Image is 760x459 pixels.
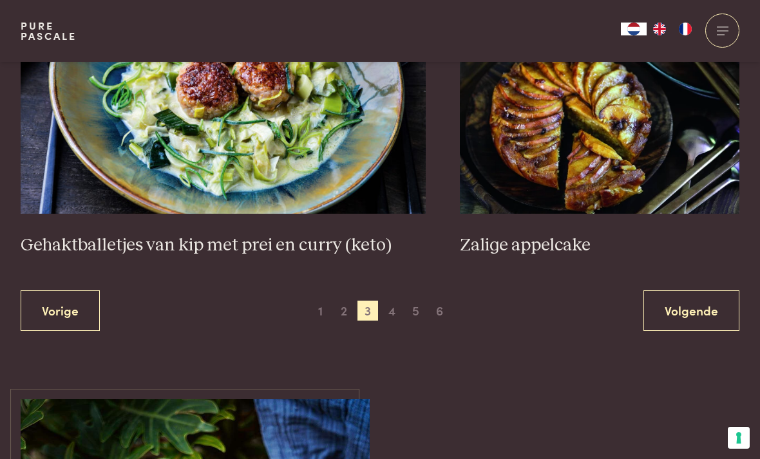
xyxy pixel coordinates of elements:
[621,23,698,35] aside: Language selected: Nederlands
[357,301,378,321] span: 3
[643,290,739,331] a: Volgende
[647,23,672,35] a: EN
[728,427,750,449] button: Uw voorkeuren voor toestemming voor trackingtechnologieën
[621,23,647,35] div: Language
[406,301,426,321] span: 5
[21,234,426,257] h3: Gehaktballetjes van kip met prei en curry (keto)
[647,23,698,35] ul: Language list
[382,301,403,321] span: 4
[672,23,698,35] a: FR
[21,290,100,331] a: Vorige
[310,301,330,321] span: 1
[21,21,77,41] a: PurePascale
[460,234,739,257] h3: Zalige appelcake
[334,301,354,321] span: 2
[430,301,450,321] span: 6
[621,23,647,35] a: NL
